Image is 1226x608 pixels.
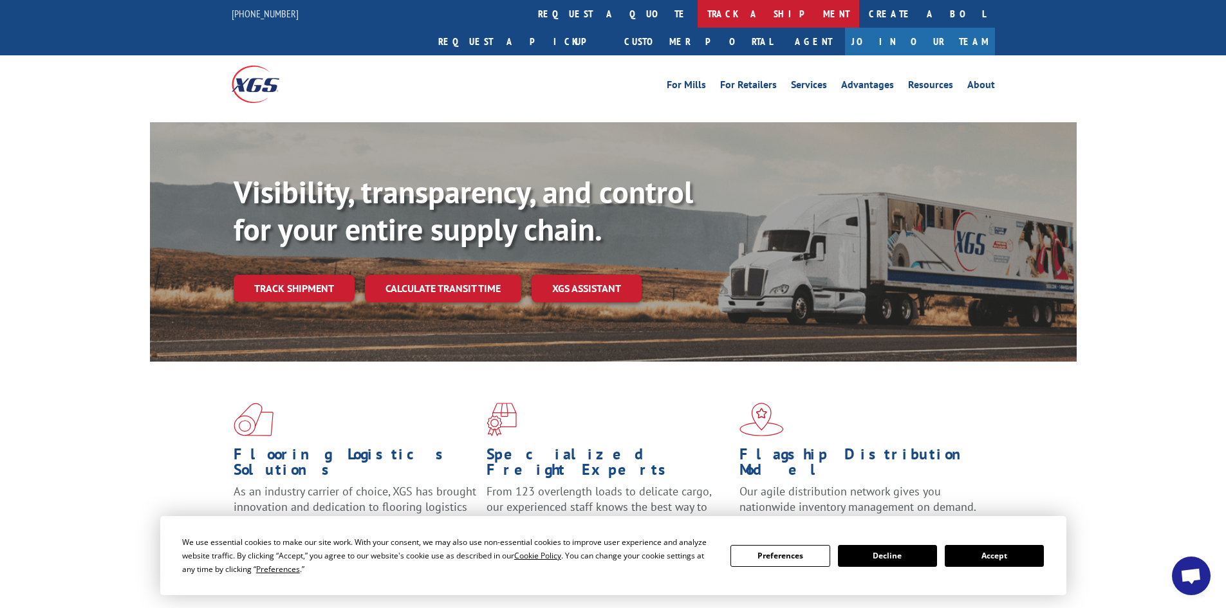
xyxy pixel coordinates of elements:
[841,80,894,94] a: Advantages
[1172,557,1211,595] div: Open chat
[739,447,983,484] h1: Flagship Distribution Model
[945,545,1044,567] button: Accept
[845,28,995,55] a: Join Our Team
[234,275,355,302] a: Track shipment
[615,28,782,55] a: Customer Portal
[234,484,476,530] span: As an industry carrier of choice, XGS has brought innovation and dedication to flooring logistics...
[234,403,274,436] img: xgs-icon-total-supply-chain-intelligence-red
[429,28,615,55] a: Request a pickup
[234,172,693,249] b: Visibility, transparency, and control for your entire supply chain.
[739,403,784,436] img: xgs-icon-flagship-distribution-model-red
[967,80,995,94] a: About
[232,7,299,20] a: [PHONE_NUMBER]
[532,275,642,302] a: XGS ASSISTANT
[256,564,300,575] span: Preferences
[487,403,517,436] img: xgs-icon-focused-on-flooring-red
[160,516,1066,595] div: Cookie Consent Prompt
[487,447,730,484] h1: Specialized Freight Experts
[182,535,715,576] div: We use essential cookies to make our site work. With your consent, we may also use non-essential ...
[514,550,561,561] span: Cookie Policy
[667,80,706,94] a: For Mills
[739,484,976,514] span: Our agile distribution network gives you nationwide inventory management on demand.
[487,484,730,541] p: From 123 overlength loads to delicate cargo, our experienced staff knows the best way to move you...
[838,545,937,567] button: Decline
[365,275,521,302] a: Calculate transit time
[730,545,830,567] button: Preferences
[908,80,953,94] a: Resources
[791,80,827,94] a: Services
[782,28,845,55] a: Agent
[720,80,777,94] a: For Retailers
[234,447,477,484] h1: Flooring Logistics Solutions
